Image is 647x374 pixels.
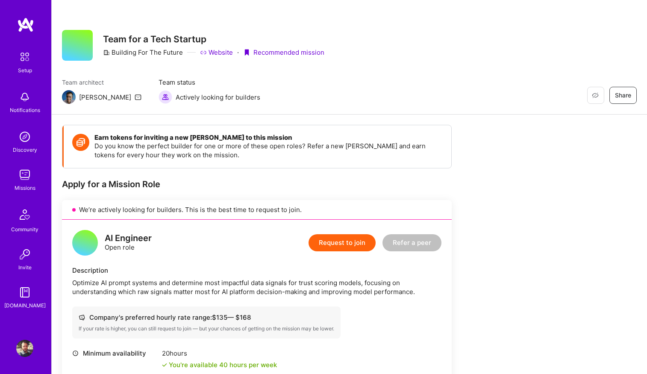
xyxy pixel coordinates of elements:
a: Website [200,48,233,57]
img: Token icon [72,134,89,151]
div: If your rate is higher, you can still request to join — but your chances of getting on the missio... [79,325,334,332]
img: setup [16,48,34,66]
div: Notifications [10,106,40,115]
div: Community [11,225,38,234]
i: icon PurpleRibbon [243,49,250,56]
div: We’re actively looking for builders. This is the best time to request to join. [62,200,452,220]
div: Invite [18,263,32,272]
i: icon Mail [135,94,141,100]
button: Share [609,87,637,104]
p: Do you know the perfect builder for one or more of these open roles? Refer a new [PERSON_NAME] an... [94,141,443,159]
img: logo [17,17,34,32]
h3: Team for a Tech Startup [103,34,324,44]
div: [DOMAIN_NAME] [4,301,46,310]
div: Description [72,266,441,275]
div: [PERSON_NAME] [79,93,131,102]
i: icon Clock [72,350,79,356]
div: · [237,48,239,57]
i: icon Check [162,362,167,368]
img: User Avatar [16,340,33,357]
i: icon CompanyGray [103,49,110,56]
i: icon Cash [79,314,85,321]
img: Invite [16,246,33,263]
img: Team Architect [62,90,76,104]
div: Building For The Future [103,48,183,57]
h4: Earn tokens for inviting a new [PERSON_NAME] to this mission [94,134,443,141]
div: You're available 40 hours per week [162,360,277,369]
span: Team status [159,78,260,87]
div: AI Engineer [105,234,152,243]
span: Share [615,91,631,100]
div: Discovery [13,145,37,154]
div: Minimum availability [72,349,158,358]
img: Community [15,204,35,225]
button: Request to join [309,234,376,251]
a: User Avatar [14,340,35,357]
span: Actively looking for builders [176,93,260,102]
img: discovery [16,128,33,145]
div: Apply for a Mission Role [62,179,452,190]
div: Setup [18,66,32,75]
img: teamwork [16,166,33,183]
i: icon EyeClosed [592,92,599,99]
div: Missions [15,183,35,192]
button: Refer a peer [382,234,441,251]
div: 20 hours [162,349,277,358]
img: bell [16,88,33,106]
img: guide book [16,284,33,301]
div: Optimize AI prompt systems and determine most impactful data signals for trust scoring models, fo... [72,278,441,296]
span: Team architect [62,78,141,87]
img: Actively looking for builders [159,90,172,104]
div: Recommended mission [243,48,324,57]
div: Open role [105,234,152,252]
div: Company's preferred hourly rate range: $ 135 — $ 168 [79,313,334,322]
